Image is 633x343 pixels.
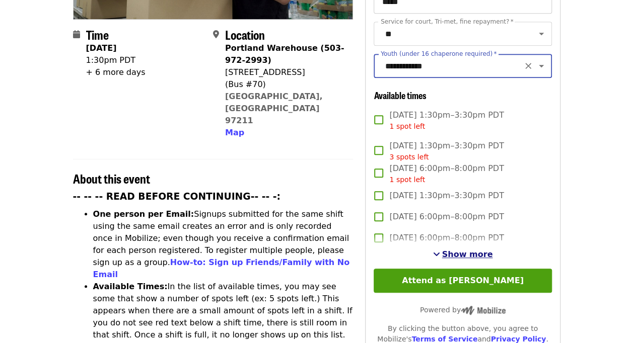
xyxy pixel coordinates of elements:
[442,249,493,259] span: Show more
[389,190,504,202] span: [DATE] 1:30pm–3:30pm PDT
[534,59,548,73] button: Open
[389,211,504,223] span: [DATE] 6:00pm–8:00pm PDT
[93,282,168,291] strong: Available Times:
[490,335,546,343] a: Privacy Policy
[225,127,244,139] button: Map
[420,306,506,314] span: Powered by
[86,43,117,53] strong: [DATE]
[213,30,219,39] i: map-marker-alt icon
[374,89,426,102] span: Available times
[225,128,244,137] span: Map
[225,43,344,65] strong: Portland Warehouse (503-972-2993)
[86,26,109,43] span: Time
[374,269,551,293] button: Attend as [PERSON_NAME]
[381,19,514,25] label: Service for court, Tri-met, fine repayment?
[461,306,506,315] img: Powered by Mobilize
[225,26,265,43] span: Location
[389,153,429,161] span: 3 spots left
[389,176,425,184] span: 1 spot left
[521,59,535,73] button: Clear
[73,191,280,202] strong: -- -- -- READ BEFORE CONTINUING-- -- -:
[225,66,345,78] div: [STREET_ADDRESS]
[433,248,493,261] button: See more timeslots
[73,169,150,187] span: About this event
[225,92,323,125] a: [GEOGRAPHIC_DATA], [GEOGRAPHIC_DATA] 97211
[389,109,504,132] span: [DATE] 1:30pm–3:30pm PDT
[225,78,345,91] div: (Bus #70)
[534,27,548,41] button: Open
[93,281,354,341] li: In the list of available times, you may see some that show a number of spots left (ex: 5 spots le...
[389,232,504,244] span: [DATE] 6:00pm–8:00pm PDT
[381,51,497,57] label: Youth (under 16 chaperone required)
[86,66,146,78] div: + 6 more days
[86,54,146,66] div: 1:30pm PDT
[389,162,504,185] span: [DATE] 6:00pm–8:00pm PDT
[411,335,477,343] a: Terms of Service
[93,208,354,281] li: Signups submitted for the same shift using the same email creates an error and is only recorded o...
[93,258,350,279] a: How-to: Sign up Friends/Family with No Email
[93,209,194,219] strong: One person per Email:
[73,30,80,39] i: calendar icon
[389,122,425,130] span: 1 spot left
[389,140,504,162] span: [DATE] 1:30pm–3:30pm PDT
